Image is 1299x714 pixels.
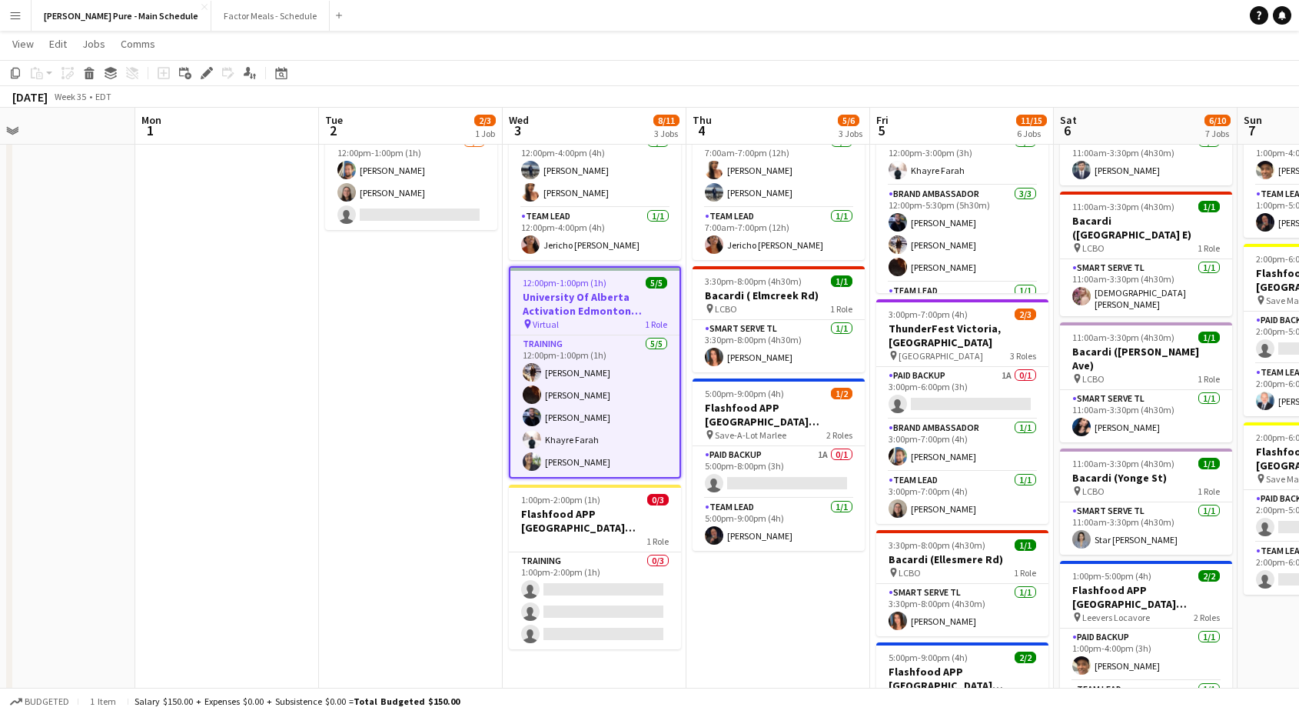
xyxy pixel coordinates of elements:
[49,37,67,51] span: Edit
[876,665,1048,692] h3: Flashfood APP [GEOGRAPHIC_DATA] [GEOGRAPHIC_DATA], [GEOGRAPHIC_DATA]
[1060,192,1232,316] app-job-card: 11:00am-3:30pm (4h30m)1/1Bacardi ([GEOGRAPHIC_DATA] E) LCBO1 RoleSmart Serve TL1/111:00am-3:30pm ...
[1082,485,1105,497] span: LCBO
[1060,133,1232,185] app-card-role: Smart Serve TL1/111:00am-3:30pm (4h30m)[PERSON_NAME]
[32,1,211,31] button: [PERSON_NAME] Pure - Main Schedule
[1060,259,1232,316] app-card-role: Smart Serve TL1/111:00am-3:30pm (4h30m)[DEMOGRAPHIC_DATA][PERSON_NAME]
[646,535,669,547] span: 1 Role
[507,122,529,139] span: 3
[838,115,859,126] span: 5/6
[1072,332,1174,343] span: 11:00am-3:30pm (4h30m)
[876,299,1048,524] app-job-card: 3:00pm-7:00pm (4h)2/3ThunderFest Victoria, [GEOGRAPHIC_DATA] [GEOGRAPHIC_DATA]3 RolesPaid Backup1...
[509,485,681,649] app-job-card: 1:00pm-2:00pm (1h)0/3Flashfood APP [GEOGRAPHIC_DATA] Modesto Training1 RoleTraining0/31:00pm-2:00...
[1244,113,1262,127] span: Sun
[76,34,111,54] a: Jobs
[1204,115,1231,126] span: 6/10
[1205,128,1230,139] div: 7 Jobs
[139,122,161,139] span: 1
[1082,373,1105,385] span: LCBO
[1015,309,1036,320] span: 2/3
[509,208,681,260] app-card-role: Team Lead1/112:00pm-4:00pm (4h)Jericho [PERSON_NAME]
[523,277,606,289] span: 12:00pm-1:00pm (1h)
[1060,583,1232,611] h3: Flashfood APP [GEOGRAPHIC_DATA] [GEOGRAPHIC_DATA], [GEOGRAPHIC_DATA]
[876,419,1048,472] app-card-role: Brand Ambassador1/13:00pm-7:00pm (4h)[PERSON_NAME]
[876,367,1048,419] app-card-role: Paid Backup1A0/13:00pm-6:00pm (3h)
[325,133,497,230] app-card-role: Training2/312:00pm-1:00pm (1h)[PERSON_NAME][PERSON_NAME]
[1082,612,1150,623] span: Leevers Locavore
[521,494,600,505] span: 1:00pm-2:00pm (1h)
[876,282,1048,335] app-card-role: Team Lead1/1
[876,322,1048,349] h3: ThunderFest Victoria, [GEOGRAPHIC_DATA]
[690,122,712,139] span: 4
[1017,128,1046,139] div: 6 Jobs
[141,113,161,127] span: Mon
[1016,115,1047,126] span: 11/15
[826,429,852,441] span: 2 Roles
[509,133,681,208] app-card-role: Brand Ambassador2/212:00pm-4:00pm (4h)[PERSON_NAME][PERSON_NAME]
[693,401,865,429] h3: Flashfood APP [GEOGRAPHIC_DATA] [GEOGRAPHIC_DATA], [GEOGRAPHIC_DATA]
[1241,122,1262,139] span: 7
[510,290,679,318] h3: University Of Alberta Activation Edmonton Training
[1060,345,1232,372] h3: Bacardi ([PERSON_NAME] Ave)
[12,37,34,51] span: View
[6,34,40,54] a: View
[323,122,343,139] span: 2
[889,309,968,320] span: 3:00pm-7:00pm (4h)
[509,266,681,479] app-job-card: 12:00pm-1:00pm (1h)5/5University Of Alberta Activation Edmonton Training Virtual1 RoleTraining5/5...
[25,696,69,707] span: Budgeted
[1010,350,1036,362] span: 3 Roles
[693,379,865,551] app-job-card: 5:00pm-9:00pm (4h)1/2Flashfood APP [GEOGRAPHIC_DATA] [GEOGRAPHIC_DATA], [GEOGRAPHIC_DATA] Save-A-...
[876,185,1048,282] app-card-role: Brand Ambassador3/312:00pm-5:30pm (5h30m)[PERSON_NAME][PERSON_NAME][PERSON_NAME]
[653,115,679,126] span: 8/11
[1060,214,1232,242] h3: Bacardi ([GEOGRAPHIC_DATA] E)
[1082,242,1105,254] span: LCBO
[82,37,105,51] span: Jobs
[135,696,460,707] div: Salary $150.00 + Expenses $0.00 + Subsistence $0.00 =
[1060,629,1232,681] app-card-role: Paid Backup1/11:00pm-4:00pm (3h)[PERSON_NAME]
[693,266,865,372] app-job-card: 3:30pm-8:00pm (4h30m)1/1Bacardi ( Elmcreek Rd) LCBO1 RoleSmart Serve TL1/13:30pm-8:00pm (4h30m)[P...
[1060,471,1232,485] h3: Bacardi (Yonge St)
[1198,242,1220,254] span: 1 Role
[899,567,921,579] span: LCBO
[647,494,669,505] span: 0/3
[325,113,343,127] span: Tue
[509,507,681,535] h3: Flashfood APP [GEOGRAPHIC_DATA] Modesto Training
[475,128,495,139] div: 1 Job
[715,429,786,441] span: Save-A-Lot Marlee
[1072,570,1151,582] span: 1:00pm-5:00pm (4h)
[325,65,497,230] app-job-card: 12:00pm-1:00pm (1h)2/3ThunderFest [GEOGRAPHIC_DATA], [GEOGRAPHIC_DATA] Training Virtual1 RoleTrai...
[1198,332,1220,343] span: 1/1
[889,539,985,551] span: 3:30pm-8:00pm (4h30m)
[1194,612,1220,623] span: 2 Roles
[876,113,889,127] span: Fri
[12,89,48,105] div: [DATE]
[693,499,865,551] app-card-role: Team Lead1/15:00pm-9:00pm (4h)[PERSON_NAME]
[899,350,983,362] span: [GEOGRAPHIC_DATA]
[1060,502,1232,555] app-card-role: Smart Serve TL1/111:00am-3:30pm (4h30m)Star [PERSON_NAME]
[1015,539,1036,551] span: 1/1
[43,34,73,54] a: Edit
[715,303,737,315] span: LCBO
[876,530,1048,636] app-job-card: 3:30pm-8:00pm (4h30m)1/1Bacardi (Ellesmere Rd) LCBO1 RoleSmart Serve TL1/13:30pm-8:00pm (4h30m)[P...
[1060,449,1232,555] app-job-card: 11:00am-3:30pm (4h30m)1/1Bacardi (Yonge St) LCBO1 RoleSmart Serve TL1/111:00am-3:30pm (4h30m)Star...
[693,446,865,499] app-card-role: Paid Backup1A0/15:00pm-8:00pm (3h)
[876,65,1048,293] app-job-card: 12:00pm-5:30pm (5h30m)5/5[GEOGRAPHIC_DATA] Activation [GEOGRAPHIC_DATA] [GEOGRAPHIC_DATA], [GEOGR...
[693,113,712,127] span: Thu
[876,472,1048,524] app-card-role: Team Lead1/13:00pm-7:00pm (4h)[PERSON_NAME]
[830,303,852,315] span: 1 Role
[876,552,1048,566] h3: Bacardi (Ellesmere Rd)
[1060,390,1232,442] app-card-role: Smart Serve TL1/111:00am-3:30pm (4h30m)[PERSON_NAME]
[121,37,155,51] span: Comms
[693,208,865,260] app-card-role: Team Lead1/17:00am-7:00pm (12h)Jericho [PERSON_NAME]
[1198,485,1220,497] span: 1 Role
[831,388,852,399] span: 1/2
[876,133,1048,185] app-card-role: Paid Backup1/112:00pm-3:00pm (3h)Khayre Farah
[211,1,330,31] button: Factor Meals - Schedule
[1060,322,1232,442] app-job-card: 11:00am-3:30pm (4h30m)1/1Bacardi ([PERSON_NAME] Ave) LCBO1 RoleSmart Serve TL1/111:00am-3:30pm (4...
